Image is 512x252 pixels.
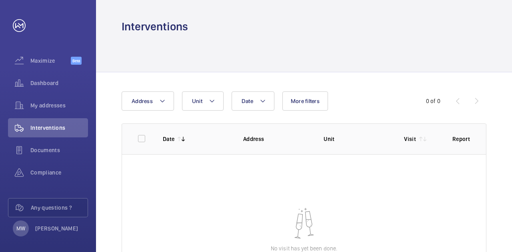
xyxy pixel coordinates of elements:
[291,98,320,104] span: More filters
[30,57,71,65] span: Maximize
[282,91,328,111] button: More filters
[30,169,88,177] span: Compliance
[452,135,470,143] p: Report
[30,101,88,109] span: My addresses
[404,135,416,143] p: Visit
[426,97,440,105] div: 0 of 0
[182,91,224,111] button: Unit
[35,224,78,232] p: [PERSON_NAME]
[122,19,188,34] h1: Interventions
[243,135,311,143] p: Address
[30,79,88,87] span: Dashboard
[232,91,274,111] button: Date
[122,91,174,111] button: Address
[30,146,88,154] span: Documents
[71,57,82,65] span: Beta
[132,98,153,104] span: Address
[324,135,391,143] p: Unit
[30,124,88,132] span: Interventions
[242,98,253,104] span: Date
[192,98,202,104] span: Unit
[16,224,25,232] p: MW
[31,204,88,212] span: Any questions ?
[163,135,174,143] p: Date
